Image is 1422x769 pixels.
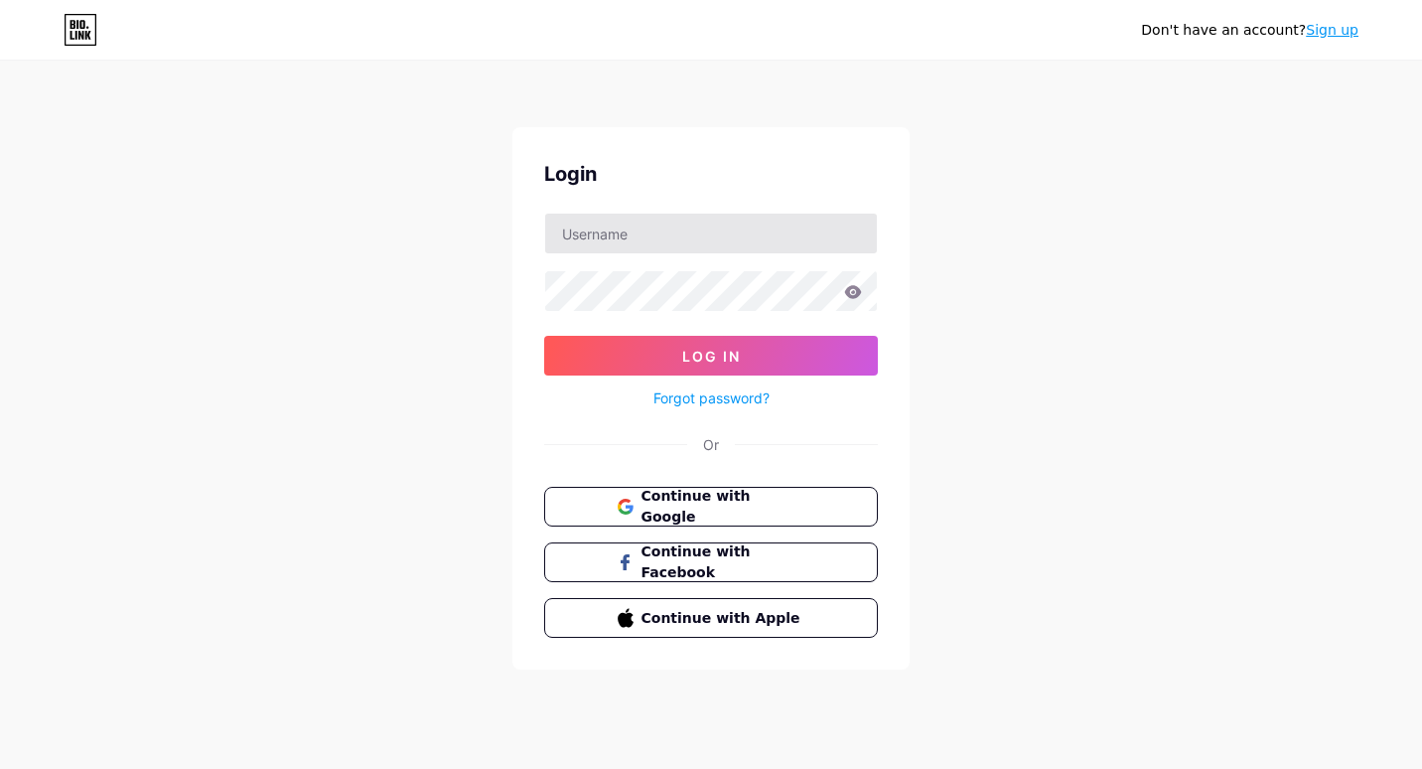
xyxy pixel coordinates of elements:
[653,387,770,408] a: Forgot password?
[544,159,878,189] div: Login
[544,598,878,638] button: Continue with Apple
[641,541,805,583] span: Continue with Facebook
[544,542,878,582] button: Continue with Facebook
[544,336,878,376] button: Log In
[544,487,878,527] button: Continue with Google
[641,486,805,528] span: Continue with Google
[1306,22,1358,38] a: Sign up
[545,214,877,253] input: Username
[682,348,741,365] span: Log In
[1141,20,1358,41] div: Don't have an account?
[641,608,805,629] span: Continue with Apple
[703,434,719,455] div: Or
